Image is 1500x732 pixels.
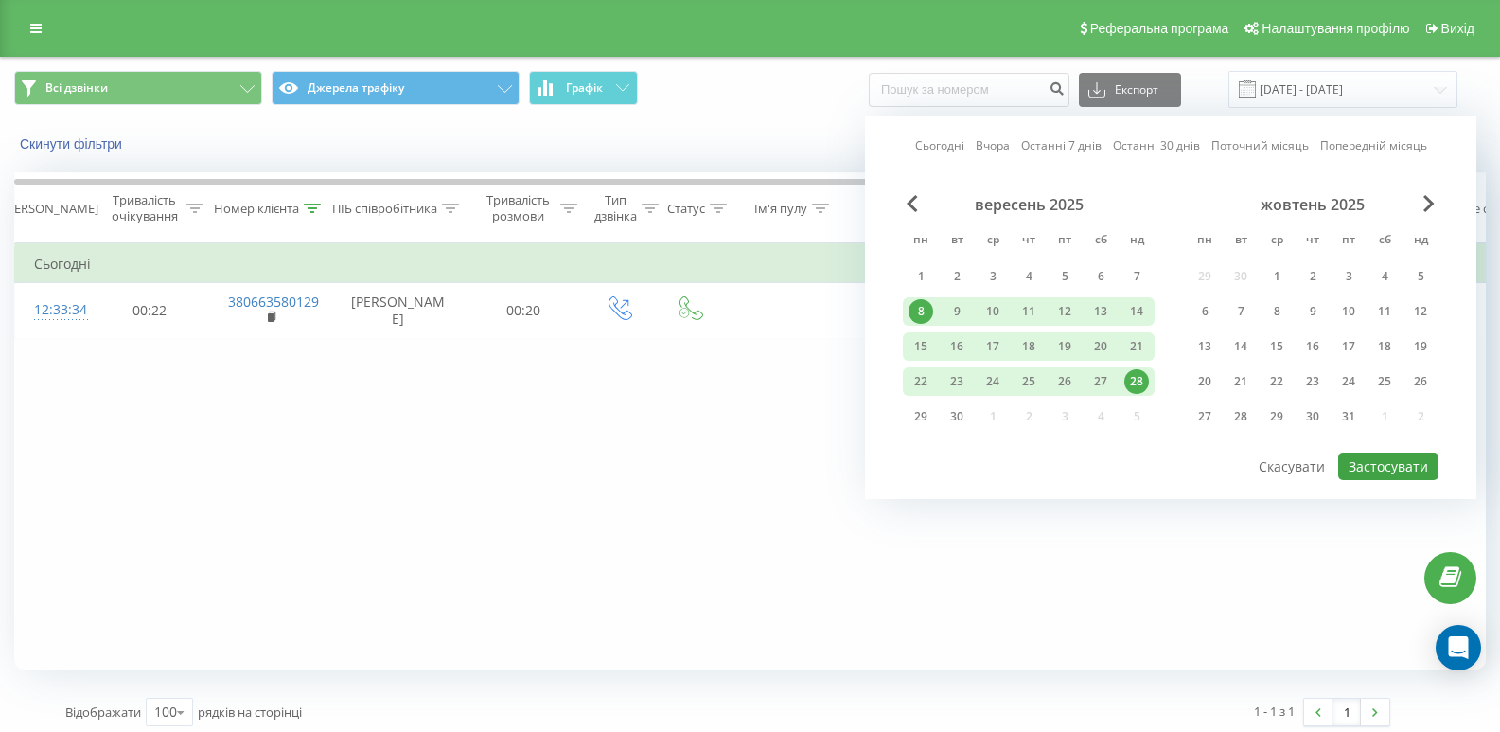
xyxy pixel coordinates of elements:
[1192,369,1217,394] div: 20
[1119,367,1155,396] div: нд 28 вер 2025 р.
[980,264,1005,289] div: 3
[1021,136,1102,154] a: Останні 7 днів
[1441,21,1474,36] span: Вихід
[909,404,933,429] div: 29
[869,73,1069,107] input: Пошук за номером
[1228,369,1253,394] div: 21
[1016,369,1041,394] div: 25
[1300,299,1325,324] div: 9
[975,367,1011,396] div: ср 24 вер 2025 р.
[976,136,1010,154] a: Вчора
[1295,297,1331,326] div: чт 9 жовт 2025 р.
[1259,262,1295,291] div: ср 1 жовт 2025 р.
[667,201,705,217] div: Статус
[1052,299,1077,324] div: 12
[1298,227,1327,256] abbr: четвер
[907,227,935,256] abbr: понеділок
[1090,21,1229,36] span: Реферальна програма
[1295,367,1331,396] div: чт 23 жовт 2025 р.
[1403,332,1438,361] div: нд 19 жовт 2025 р.
[1264,404,1289,429] div: 29
[1300,334,1325,359] div: 16
[566,81,603,95] span: Графік
[1192,299,1217,324] div: 6
[944,334,969,359] div: 16
[1083,297,1119,326] div: сб 13 вер 2025 р.
[903,332,939,361] div: пн 15 вер 2025 р.
[1079,73,1181,107] button: Експорт
[1083,262,1119,291] div: сб 6 вер 2025 р.
[1423,195,1435,212] span: Next Month
[1122,227,1151,256] abbr: неділя
[1016,334,1041,359] div: 18
[65,704,141,721] span: Відображати
[107,192,182,224] div: Тривалість очікування
[1124,299,1149,324] div: 14
[1050,227,1079,256] abbr: п’ятниця
[944,404,969,429] div: 30
[332,283,465,338] td: [PERSON_NAME]
[1083,367,1119,396] div: сб 27 вер 2025 р.
[1372,264,1397,289] div: 4
[1119,297,1155,326] div: нд 14 вер 2025 р.
[1223,332,1259,361] div: вт 14 жовт 2025 р.
[45,80,108,96] span: Всі дзвінки
[1300,264,1325,289] div: 2
[909,334,933,359] div: 15
[1124,264,1149,289] div: 7
[1088,299,1113,324] div: 13
[214,201,299,217] div: Номер клієнта
[1011,367,1047,396] div: чт 25 вер 2025 р.
[903,367,939,396] div: пн 22 вер 2025 р.
[1083,332,1119,361] div: сб 20 вер 2025 р.
[1248,453,1335,480] button: Скасувати
[14,71,262,105] button: Всі дзвінки
[1228,404,1253,429] div: 28
[1052,264,1077,289] div: 5
[1086,227,1115,256] abbr: субота
[1187,402,1223,431] div: пн 27 жовт 2025 р.
[939,332,975,361] div: вт 16 вер 2025 р.
[1192,404,1217,429] div: 27
[1406,227,1435,256] abbr: неділя
[944,264,969,289] div: 2
[1262,21,1409,36] span: Налаштування профілю
[1211,136,1309,154] a: Поточний місяць
[1016,299,1041,324] div: 11
[1016,264,1041,289] div: 4
[1119,262,1155,291] div: нд 7 вер 2025 р.
[332,201,437,217] div: ПІБ співробітника
[1331,367,1367,396] div: пт 24 жовт 2025 р.
[1295,262,1331,291] div: чт 2 жовт 2025 р.
[594,192,637,224] div: Тип дзвінка
[1259,332,1295,361] div: ср 15 жовт 2025 р.
[1259,367,1295,396] div: ср 22 жовт 2025 р.
[1336,334,1361,359] div: 17
[1334,227,1363,256] abbr: п’ятниця
[939,262,975,291] div: вт 2 вер 2025 р.
[975,262,1011,291] div: ср 3 вер 2025 р.
[1300,404,1325,429] div: 30
[1254,702,1295,721] div: 1 - 1 з 1
[1011,297,1047,326] div: чт 11 вер 2025 р.
[34,292,72,329] div: 12:33:34
[1119,332,1155,361] div: нд 21 вер 2025 р.
[1187,332,1223,361] div: пн 13 жовт 2025 р.
[1370,227,1399,256] abbr: субота
[1336,369,1361,394] div: 24
[1052,334,1077,359] div: 19
[1408,299,1433,324] div: 12
[1336,264,1361,289] div: 3
[939,402,975,431] div: вт 30 вер 2025 р.
[465,283,583,338] td: 00:20
[1300,369,1325,394] div: 23
[1408,369,1433,394] div: 26
[198,704,302,721] span: рядків на сторінці
[1367,332,1403,361] div: сб 18 жовт 2025 р.
[1187,297,1223,326] div: пн 6 жовт 2025 р.
[754,201,807,217] div: Ім'я пулу
[1228,334,1253,359] div: 14
[529,71,638,105] button: Графік
[481,192,556,224] div: Тривалість розмови
[1331,262,1367,291] div: пт 3 жовт 2025 р.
